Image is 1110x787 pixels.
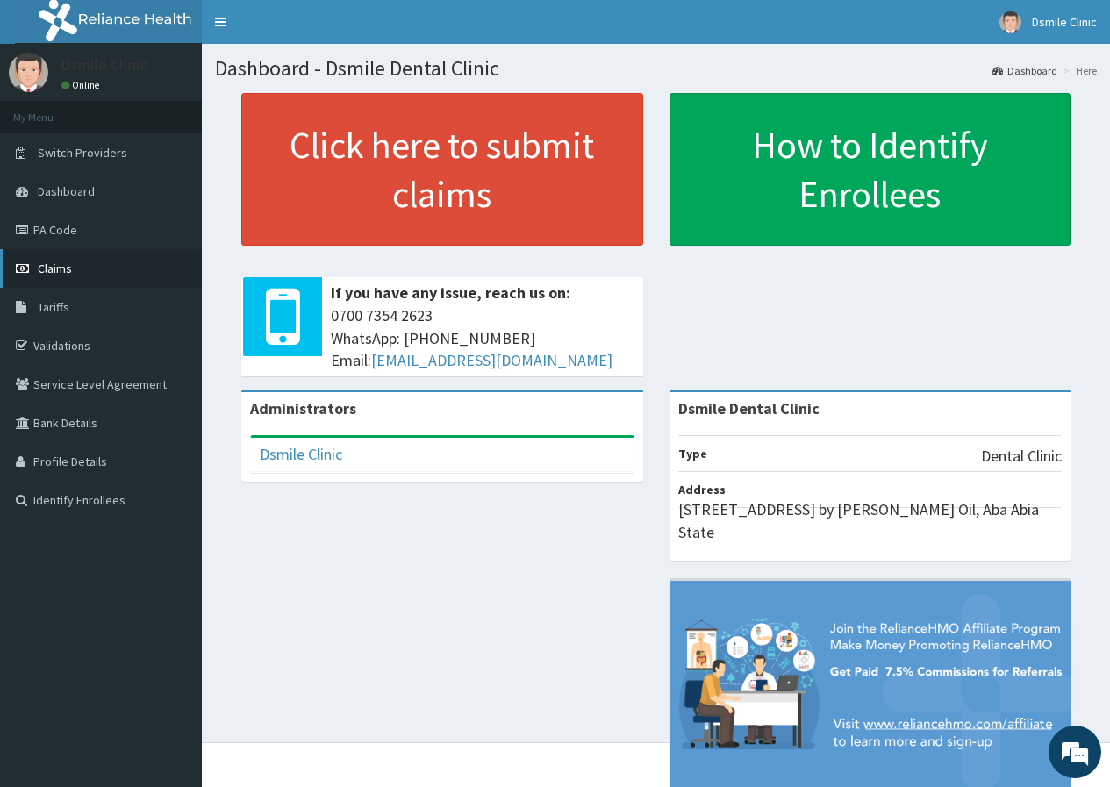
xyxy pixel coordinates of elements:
[215,57,1097,80] h1: Dashboard - Dsmile Dental Clinic
[331,304,634,372] span: 0700 7354 2623 WhatsApp: [PHONE_NUMBER] Email:
[38,183,95,199] span: Dashboard
[61,79,104,91] a: Online
[61,57,147,73] p: Dsmile Clinic
[38,145,127,161] span: Switch Providers
[992,63,1057,78] a: Dashboard
[260,444,342,464] a: Dsmile Clinic
[999,11,1021,33] img: User Image
[670,93,1071,246] a: How to Identify Enrollees
[1032,14,1097,30] span: Dsmile Clinic
[678,482,726,497] b: Address
[331,283,570,303] b: If you have any issue, reach us on:
[678,446,707,461] b: Type
[371,350,612,370] a: [EMAIL_ADDRESS][DOMAIN_NAME]
[38,299,69,315] span: Tariffs
[250,398,356,419] b: Administrators
[38,261,72,276] span: Claims
[981,445,1062,468] p: Dental Clinic
[9,53,48,92] img: User Image
[678,398,820,419] strong: Dsmile Dental Clinic
[241,93,643,246] a: Click here to submit claims
[678,498,1063,543] p: [STREET_ADDRESS] by [PERSON_NAME] Oil, Aba Abia State
[1059,63,1097,78] li: Here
